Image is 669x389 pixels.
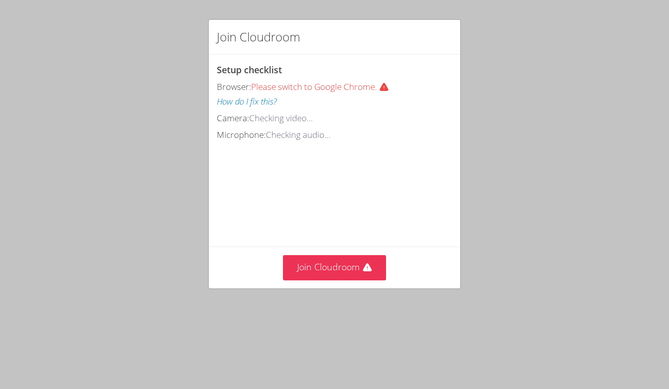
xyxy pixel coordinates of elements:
span: Checking audio... [266,129,330,140]
span: Please switch to Google Chrome. [251,81,397,92]
span: Browser: [217,81,251,92]
span: Setup checklist [217,64,282,76]
span: Camera: [217,112,249,124]
span: Microphone: [217,129,266,140]
span: Checking video... [249,112,313,124]
button: Join Cloudroom [283,255,387,280]
button: How do I fix this? [217,94,277,109]
h2: Join Cloudroom [217,28,300,46]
